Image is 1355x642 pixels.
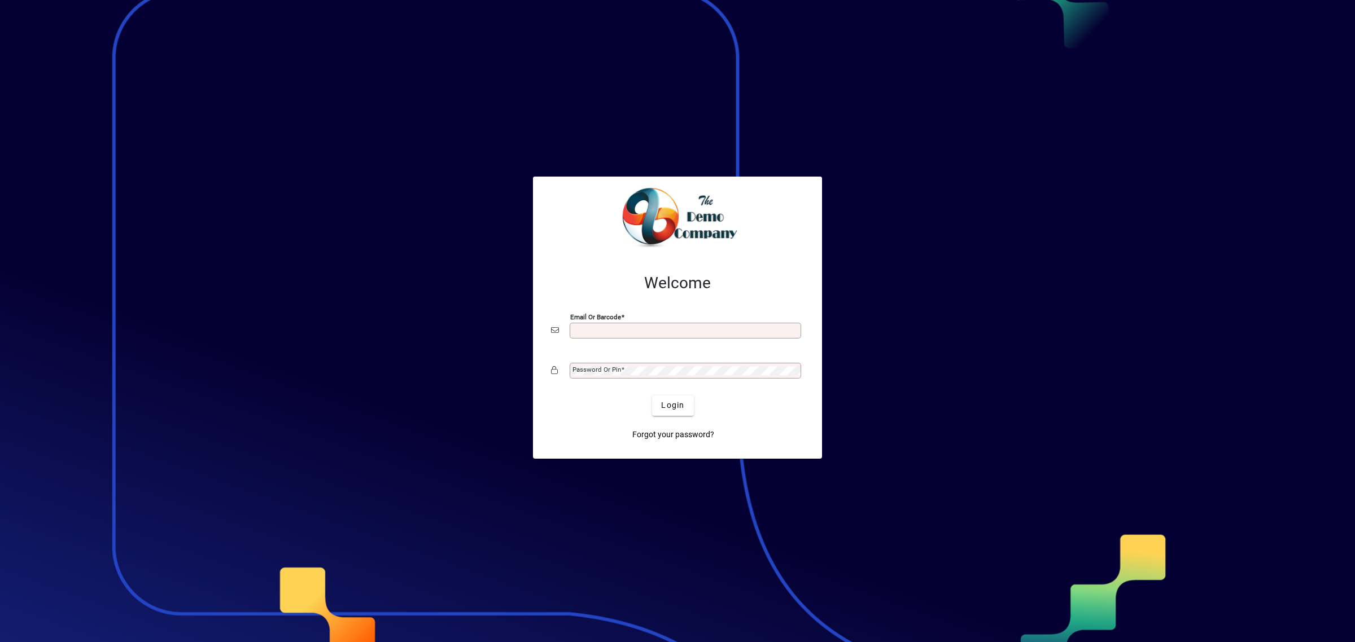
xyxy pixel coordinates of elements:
[652,395,693,416] button: Login
[572,366,621,373] mat-label: Password or Pin
[628,425,719,445] a: Forgot your password?
[632,429,714,441] span: Forgot your password?
[570,313,621,320] mat-label: Email or Barcode
[661,399,684,411] span: Login
[551,274,804,293] h2: Welcome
